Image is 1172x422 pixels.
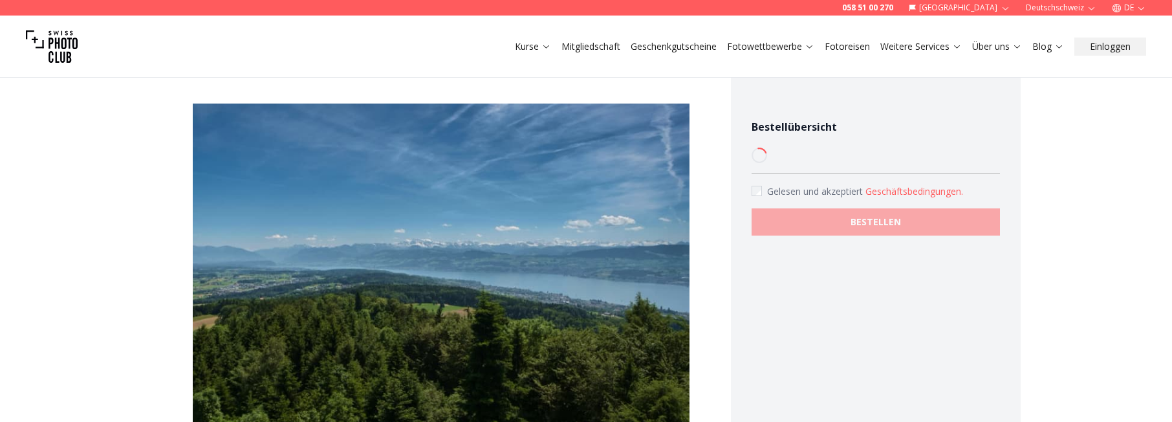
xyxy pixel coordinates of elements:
a: Kurse [515,40,551,53]
a: Fotoreisen [825,40,870,53]
button: Fotoreisen [819,38,875,56]
input: Accept terms [752,186,762,196]
a: Weitere Services [880,40,962,53]
button: Kurse [510,38,556,56]
button: Fotowettbewerbe [722,38,819,56]
span: Gelesen und akzeptiert [767,185,865,197]
b: BESTELLEN [851,216,901,228]
button: Mitgliedschaft [556,38,625,56]
a: Über uns [972,40,1022,53]
button: Über uns [967,38,1027,56]
img: Swiss photo club [26,21,78,72]
button: Einloggen [1074,38,1146,56]
button: Weitere Services [875,38,967,56]
a: Mitgliedschaft [561,40,620,53]
button: Accept termsGelesen und akzeptiert [865,185,963,198]
a: 058 51 00 270 [842,3,893,13]
button: BESTELLEN [752,208,1000,236]
h4: Bestellübersicht [752,119,1000,135]
a: Geschenkgutscheine [631,40,717,53]
button: Geschenkgutscheine [625,38,722,56]
button: Blog [1027,38,1069,56]
a: Blog [1032,40,1064,53]
a: Fotowettbewerbe [727,40,814,53]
